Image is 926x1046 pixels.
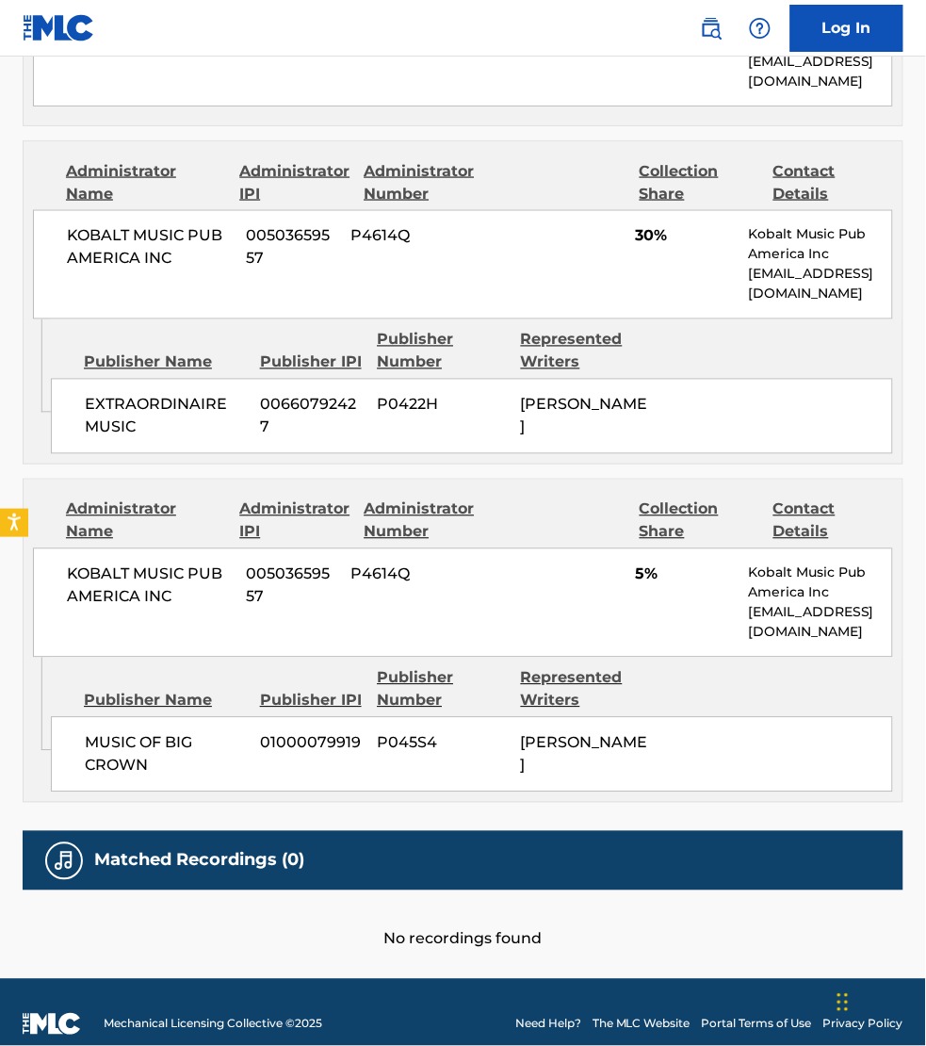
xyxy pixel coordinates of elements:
[702,1016,812,1033] a: Portal Terms of Use
[246,225,336,270] span: 00503659557
[377,329,506,374] div: Publisher Number
[640,498,759,544] div: Collection Share
[23,891,903,951] div: No recordings found
[521,734,648,775] span: [PERSON_NAME]
[377,667,506,712] div: Publisher Number
[239,160,349,205] div: Administrator IPI
[773,498,893,544] div: Contact Details
[85,394,246,439] span: EXTRAORDINAIRE MUSIC
[748,225,892,265] p: Kobalt Music Pub America Inc
[749,17,772,40] img: help
[692,9,730,47] a: Public Search
[640,160,759,205] div: Collection Share
[378,732,507,755] span: P045S4
[364,160,483,205] div: Administrator Number
[378,394,507,417] span: P0422H
[748,564,892,603] p: Kobalt Music Pub America Inc
[104,1016,322,1033] span: Mechanical Licensing Collective © 2025
[66,160,225,205] div: Administrator Name
[53,850,75,873] img: Matched Recordings
[260,732,363,755] span: 01000079919
[521,329,650,374] div: Represented Writers
[351,225,475,248] span: P4614Q
[837,974,849,1031] div: Drag
[67,225,232,270] span: KOBALT MUSIC PUB AMERICA INC
[521,667,650,712] div: Represented Writers
[748,603,892,643] p: [EMAIL_ADDRESS][DOMAIN_NAME]
[260,690,364,712] div: Publisher IPI
[515,1016,581,1033] a: Need Help?
[66,498,225,544] div: Administrator Name
[635,225,734,248] span: 30%
[84,690,246,712] div: Publisher Name
[23,1013,81,1036] img: logo
[748,52,892,91] p: [EMAIL_ADDRESS][DOMAIN_NAME]
[823,1016,903,1033] a: Privacy Policy
[773,160,893,205] div: Contact Details
[260,394,363,439] span: 00660792427
[790,5,903,52] a: Log In
[85,732,246,777] span: MUSIC OF BIG CROWN
[741,9,779,47] div: Help
[23,14,95,41] img: MLC Logo
[748,265,892,304] p: [EMAIL_ADDRESS][DOMAIN_NAME]
[239,498,349,544] div: Administrator IPI
[246,564,336,609] span: 00503659557
[84,351,246,374] div: Publisher Name
[593,1016,690,1033] a: The MLC Website
[351,564,475,586] span: P4614Q
[635,564,734,586] span: 5%
[521,396,648,436] span: [PERSON_NAME]
[67,564,232,609] span: KOBALT MUSIC PUB AMERICA INC
[364,498,483,544] div: Administrator Number
[832,956,926,1046] iframe: Chat Widget
[260,351,364,374] div: Publisher IPI
[94,850,304,872] h5: Matched Recordings (0)
[700,17,723,40] img: search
